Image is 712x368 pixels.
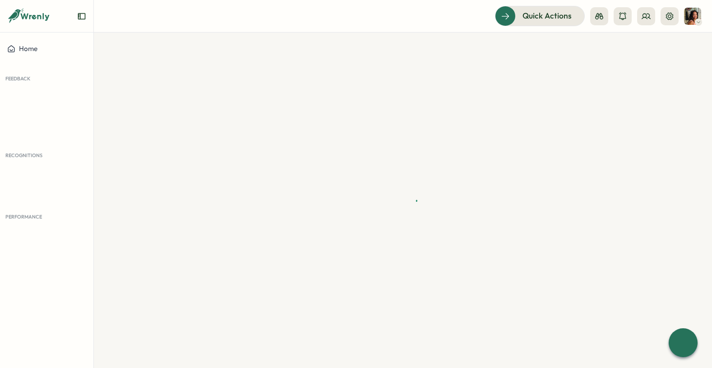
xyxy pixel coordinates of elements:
[19,44,37,53] span: Home
[684,8,701,25] img: Viveca Riley
[522,10,572,22] span: Quick Actions
[77,12,86,21] button: Expand sidebar
[495,6,585,26] button: Quick Actions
